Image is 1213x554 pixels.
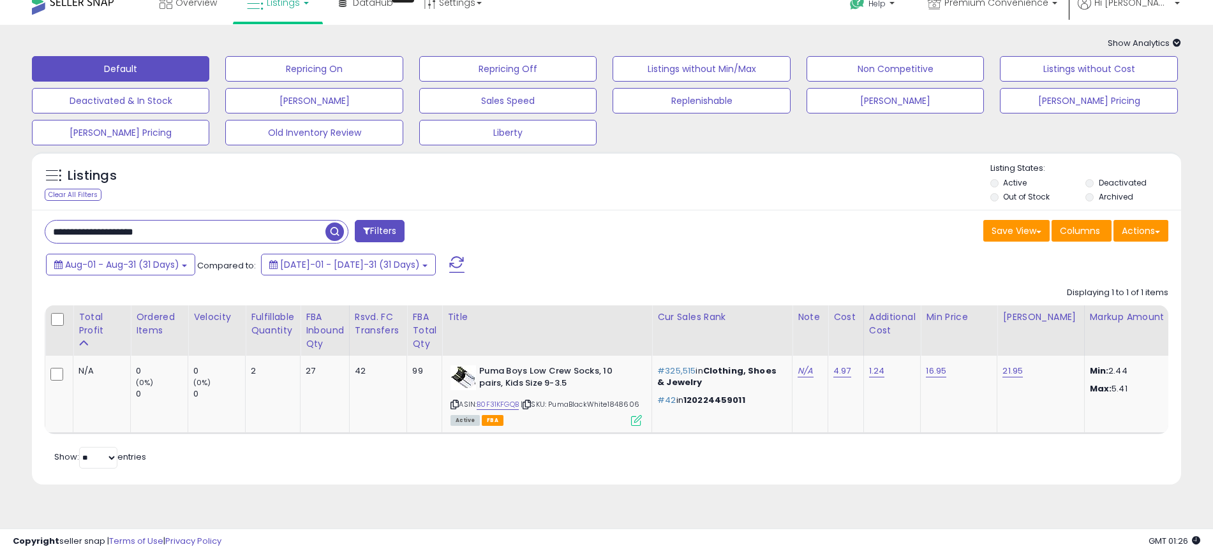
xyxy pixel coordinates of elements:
[482,415,503,426] span: FBA
[833,365,851,377] a: 4.97
[657,365,782,388] p: in
[13,535,59,547] strong: Copyright
[419,56,597,82] button: Repricing Off
[1003,177,1027,188] label: Active
[798,365,813,377] a: N/A
[1090,365,1109,377] strong: Min:
[136,377,154,388] small: (0%)
[165,535,221,547] a: Privacy Policy
[1149,535,1200,547] span: 2025-10-14 01:26 GMT
[136,388,188,400] div: 0
[193,365,245,377] div: 0
[46,254,195,275] button: Aug-01 - Aug-31 (31 Days)
[683,394,745,406] span: 120224459011
[1067,287,1168,299] div: Displaying 1 to 1 of 1 items
[869,365,885,377] a: 1.24
[450,415,480,426] span: All listings currently available for purchase on Amazon
[193,310,240,324] div: Velocity
[1108,37,1181,49] span: Show Analytics
[251,310,295,337] div: Fulfillable Quantity
[419,88,597,113] button: Sales Speed
[1000,88,1177,113] button: [PERSON_NAME] Pricing
[193,377,211,388] small: (0%)
[32,88,209,113] button: Deactivated & In Stock
[926,365,946,377] a: 16.95
[613,56,790,82] button: Listings without Min/Max
[54,451,146,463] span: Show: entries
[657,394,676,406] span: #42
[990,163,1181,175] p: Listing States:
[197,259,256,272] span: Compared to:
[807,88,984,113] button: [PERSON_NAME]
[613,88,790,113] button: Replenishable
[1000,56,1177,82] button: Listings without Cost
[306,365,339,377] div: 27
[412,365,432,377] div: 99
[306,310,344,351] div: FBA inbound Qty
[450,365,476,390] img: 41FoXGJkhWL._SL40_.jpg
[521,399,639,409] span: | SKU: PumaBlackWhite1848606
[355,310,402,337] div: Rsvd. FC Transfers
[1090,383,1196,395] p: 5.41
[447,310,646,324] div: Title
[32,120,209,145] button: [PERSON_NAME] Pricing
[65,258,179,271] span: Aug-01 - Aug-31 (31 Days)
[225,88,403,113] button: [PERSON_NAME]
[1090,310,1200,324] div: Markup Amount
[1099,191,1133,202] label: Archived
[807,56,984,82] button: Non Competitive
[1002,365,1023,377] a: 21.95
[109,535,163,547] a: Terms of Use
[1090,383,1112,395] strong: Max:
[251,365,290,377] div: 2
[419,120,597,145] button: Liberty
[833,310,858,324] div: Cost
[798,310,822,324] div: Note
[78,365,121,377] div: N/A
[1099,177,1147,188] label: Deactivated
[1113,220,1168,242] button: Actions
[926,310,992,324] div: Min Price
[78,310,125,337] div: Total Profit
[657,395,782,406] p: in
[450,365,642,425] div: ASIN:
[1052,220,1112,242] button: Columns
[657,310,787,324] div: Cur Sales Rank
[136,365,188,377] div: 0
[355,220,405,242] button: Filters
[1003,191,1050,202] label: Out of Stock
[193,388,245,400] div: 0
[1060,224,1100,237] span: Columns
[45,189,101,201] div: Clear All Filters
[477,399,519,410] a: B0F31KFGQB
[68,167,117,185] h5: Listings
[412,310,436,351] div: FBA Total Qty
[225,56,403,82] button: Repricing On
[983,220,1050,242] button: Save View
[1090,365,1196,377] p: 2.44
[657,365,696,377] span: #325,515
[136,310,182,337] div: Ordered Items
[225,120,403,145] button: Old Inventory Review
[261,254,436,275] button: [DATE]-01 - [DATE]-31 (31 Days)
[657,365,777,388] span: Clothing, Shoes & Jewelry
[280,258,420,271] span: [DATE]-01 - [DATE]-31 (31 Days)
[869,310,916,337] div: Additional Cost
[479,365,634,392] b: Puma Boys Low Crew Socks, 10 pairs, Kids Size 9-3.5
[32,56,209,82] button: Default
[13,536,221,548] div: seller snap | |
[355,365,398,377] div: 42
[1002,310,1078,324] div: [PERSON_NAME]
